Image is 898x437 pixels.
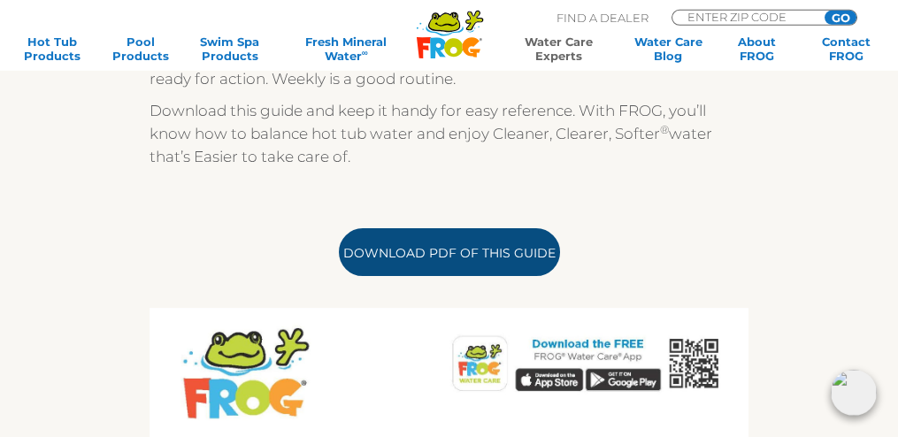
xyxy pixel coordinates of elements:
[18,34,87,63] a: Hot TubProducts
[503,34,615,63] a: Water CareExperts
[556,10,649,26] p: Find A Dealer
[811,34,880,63] a: ContactFROG
[633,34,702,63] a: Water CareBlog
[362,48,368,57] sup: ∞
[284,34,409,63] a: Fresh MineralWater∞
[686,11,805,23] input: Zip Code Form
[150,99,748,168] p: Download this guide and keep it handy for easy reference. With FROG, you’ll know how to balance h...
[723,34,792,63] a: AboutFROG
[196,34,265,63] a: Swim SpaProducts
[339,228,560,276] a: Download PDF of this Guide
[825,11,856,25] input: GO
[106,34,175,63] a: PoolProducts
[831,370,877,416] img: openIcon
[660,123,669,136] sup: ®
